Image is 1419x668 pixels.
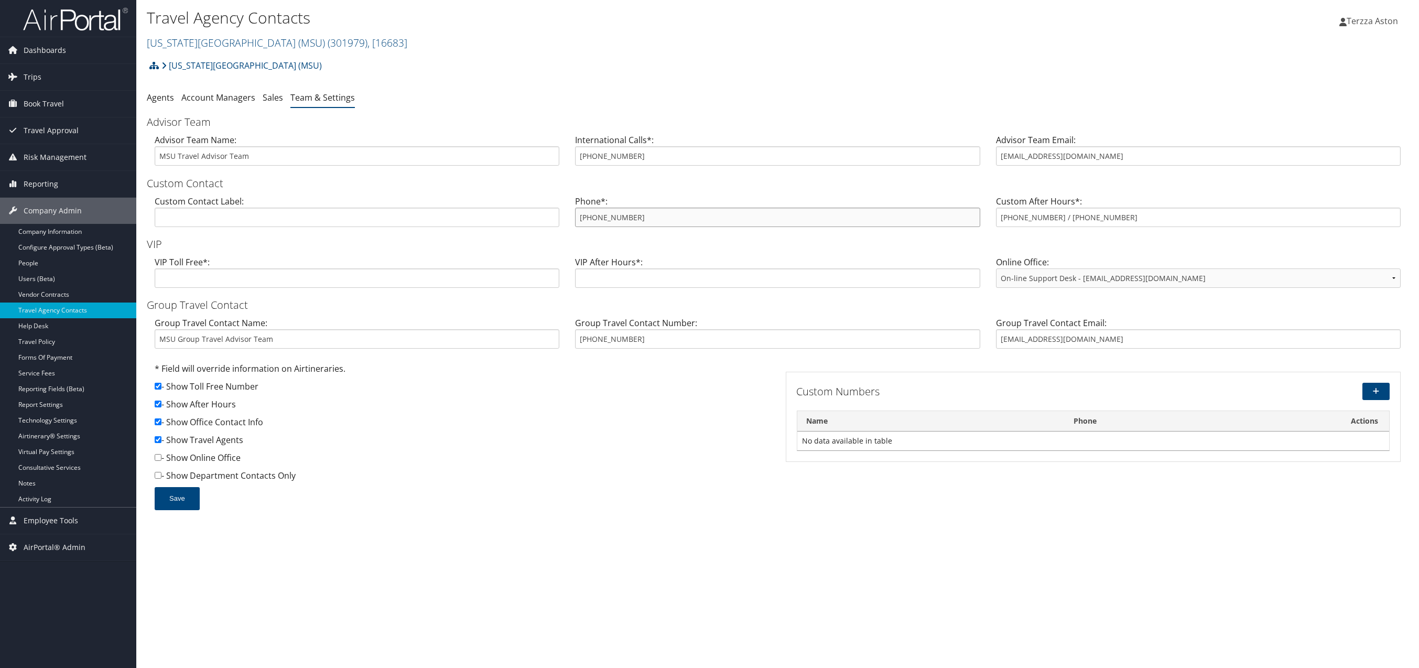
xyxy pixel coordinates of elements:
div: Phone*: [567,195,988,235]
h3: Group Travel Contact [147,298,1409,313]
div: VIP Toll Free*: [147,256,567,296]
h3: VIP [147,237,1409,252]
span: Trips [24,64,41,90]
div: Group Travel Contact Number: [567,317,988,357]
span: AirPortal® Admin [24,534,85,561]
span: Dashboards [24,37,66,63]
img: airportal-logo.png [23,7,128,31]
td: No data available in table [797,432,1390,450]
a: Team & Settings [290,92,355,103]
span: Company Admin [24,198,82,224]
h1: Travel Agency Contacts [147,7,988,29]
th: Actions: activate to sort column ascending [1340,411,1389,432]
div: Custom Contact Label: [147,195,567,235]
div: Custom After Hours*: [988,195,1409,235]
span: , [ 16683 ] [367,36,407,50]
div: - Show After Hours [155,398,770,416]
div: - Show Office Contact Info [155,416,770,434]
span: Terzza Aston [1347,15,1398,27]
span: Book Travel [24,91,64,117]
h3: Custom Numbers [797,384,1189,399]
div: * Field will override information on Airtineraries. [155,362,770,380]
span: Risk Management [24,144,86,170]
th: Phone: activate to sort column ascending [1064,411,1340,432]
div: - Show Online Office [155,451,770,469]
a: [US_STATE][GEOGRAPHIC_DATA] (MSU) [161,55,322,76]
th: Name: activate to sort column descending [797,411,1064,432]
div: Advisor Team Name: [147,134,567,174]
span: Reporting [24,171,58,197]
a: [US_STATE][GEOGRAPHIC_DATA] (MSU) [147,36,407,50]
h3: Advisor Team [147,115,1409,130]
div: Advisor Team Email: [988,134,1409,174]
div: VIP After Hours*: [567,256,988,296]
div: Group Travel Contact Name: [147,317,567,357]
div: - Show Toll Free Number [155,380,770,398]
button: Save [155,487,200,510]
div: International Calls*: [567,134,988,174]
h3: Custom Contact [147,176,1409,191]
div: Group Travel Contact Email: [988,317,1409,357]
div: - Show Travel Agents [155,434,770,451]
span: ( 301979 ) [328,36,367,50]
a: Sales [263,92,283,103]
a: Terzza Aston [1339,5,1409,37]
a: Account Managers [181,92,255,103]
div: - Show Department Contacts Only [155,469,770,487]
span: Employee Tools [24,508,78,534]
span: Travel Approval [24,117,79,144]
a: Agents [147,92,174,103]
div: Online Office: [988,256,1409,296]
